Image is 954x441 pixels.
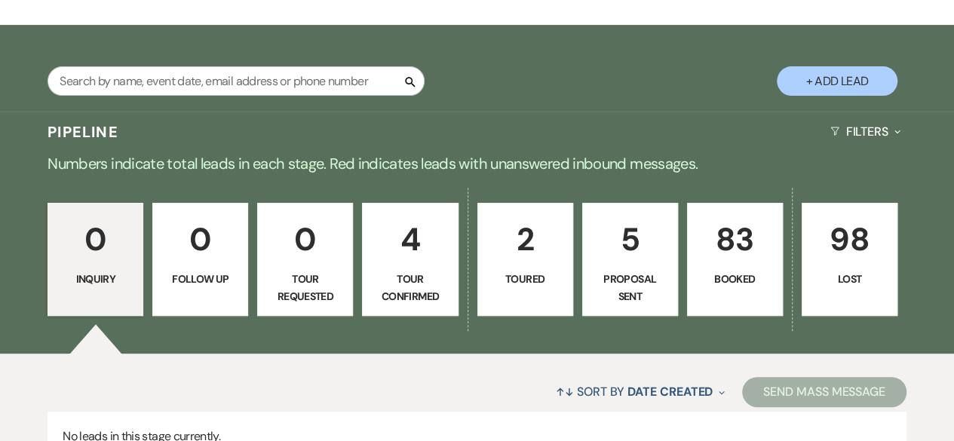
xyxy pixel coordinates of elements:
[152,203,248,316] a: 0Follow Up
[257,203,353,316] a: 0Tour Requested
[267,214,343,265] p: 0
[777,66,897,96] button: + Add Lead
[742,377,906,407] button: Send Mass Message
[48,121,118,142] h3: Pipeline
[57,214,133,265] p: 0
[627,384,713,400] span: Date Created
[802,203,897,316] a: 98Lost
[57,271,133,287] p: Inquiry
[267,271,343,305] p: Tour Requested
[550,372,731,412] button: Sort By Date Created
[592,271,668,305] p: Proposal Sent
[487,214,563,265] p: 2
[477,203,573,316] a: 2Toured
[162,214,238,265] p: 0
[592,214,668,265] p: 5
[811,214,888,265] p: 98
[372,214,448,265] p: 4
[824,112,906,152] button: Filters
[372,271,448,305] p: Tour Confirmed
[582,203,678,316] a: 5Proposal Sent
[811,271,888,287] p: Lost
[48,203,143,316] a: 0Inquiry
[162,271,238,287] p: Follow Up
[697,271,773,287] p: Booked
[48,66,425,96] input: Search by name, event date, email address or phone number
[687,203,783,316] a: 83Booked
[556,384,574,400] span: ↑↓
[487,271,563,287] p: Toured
[362,203,458,316] a: 4Tour Confirmed
[697,214,773,265] p: 83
